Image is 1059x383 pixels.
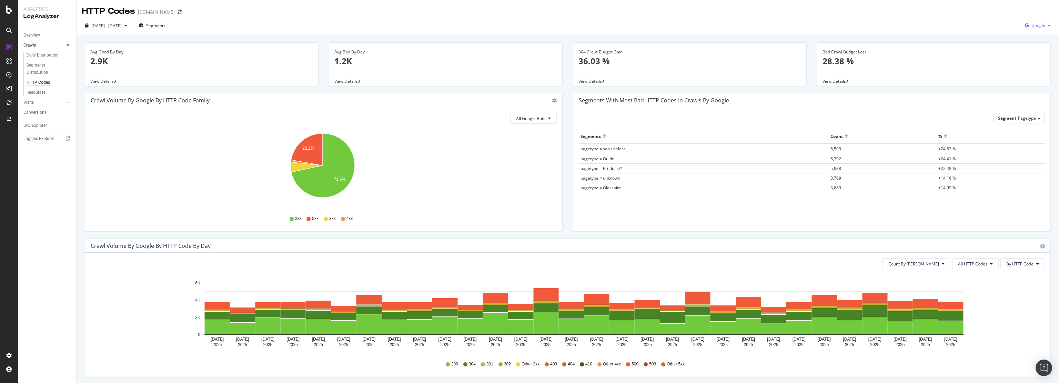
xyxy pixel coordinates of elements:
text: 2025 [718,342,728,347]
text: 2025 [794,342,804,347]
text: [DATE] [413,337,426,342]
text: [DATE] [843,337,856,342]
div: Resources [27,89,46,96]
text: [DATE] [691,337,704,342]
div: Crawl Volume by google by HTTP Code Family [91,97,210,104]
div: Overview [23,32,40,39]
span: Other 5xx [667,361,685,367]
text: [DATE] [818,337,831,342]
svg: A chart. [91,275,1040,355]
div: Visits [23,99,34,106]
span: +14.16 % [938,175,956,181]
text: 2025 [592,342,601,347]
div: Logfiles Explorer [23,135,54,142]
div: Avg Good By Day [90,49,313,55]
text: 2025 [213,342,222,347]
text: 2025 [465,342,475,347]
text: [DATE] [464,337,477,342]
span: 500 [632,361,638,367]
a: Daily Distribution [27,52,71,59]
a: Segments Distribution [27,62,71,76]
a: Crawls [23,42,64,49]
p: 36.03 % [578,55,801,67]
div: Conversions [23,109,47,116]
text: 2025 [744,342,753,347]
text: [DATE] [868,337,881,342]
text: 2K [195,315,200,320]
div: HTTP Codes [82,6,135,17]
span: Pagetype [1018,115,1036,121]
text: 2025 [238,342,247,347]
button: Count By [PERSON_NAME] [882,258,950,269]
span: View Details [334,78,358,84]
span: 4xx [346,216,353,222]
text: [DATE] [362,337,375,342]
span: 503 [649,361,656,367]
span: Count By Day [888,261,939,267]
span: 5xx [312,216,319,222]
text: [DATE] [489,337,502,342]
span: 3xx [329,216,336,222]
text: 22.2% [302,146,314,151]
text: [DATE] [312,337,325,342]
button: All Google Bots [510,113,557,124]
span: +24.83 % [938,146,956,152]
text: [DATE] [438,337,452,342]
text: 2025 [870,342,879,347]
button: [DATE] - [DATE] [82,20,130,31]
text: 2025 [314,342,323,347]
text: 2025 [921,342,930,347]
div: Daily Distribution [27,52,59,59]
div: [DOMAIN_NAME] [138,9,175,16]
span: pagetype = seo-useless [581,146,626,152]
text: [DATE] [919,337,932,342]
text: 2025 [845,342,854,347]
span: Segment [998,115,1016,121]
text: 2025 [567,342,576,347]
div: A chart. [91,129,554,209]
div: HTTP Codes [27,79,50,86]
div: Crawl Volume by google by HTTP Code by Day [91,242,211,249]
span: 200 [451,361,458,367]
text: [DATE] [894,337,907,342]
button: By HTTP Code [1000,258,1045,269]
div: Analytics [23,6,71,12]
text: 2025 [289,342,298,347]
div: LogAnalyzer [23,12,71,20]
span: All Google Bots [516,115,545,121]
span: Other 3xx [522,361,539,367]
text: 2025 [542,342,551,347]
text: 6K [195,281,200,285]
text: 2025 [491,342,500,347]
div: Segments [581,131,601,142]
text: [DATE] [742,337,755,342]
div: Bad Crawl Budget Loss [823,49,1045,55]
text: 2025 [668,342,677,347]
div: arrow-right-arrow-left [178,10,182,14]
text: 2025 [896,342,905,347]
span: Other 4xx [603,361,621,367]
span: View Details [823,78,846,84]
text: 2025 [693,342,703,347]
text: 2025 [415,342,424,347]
div: Open Intercom Messenger [1036,360,1052,376]
a: Overview [23,32,71,39]
text: [DATE] [514,337,527,342]
text: [DATE] [236,337,249,342]
span: pagetype = unknown [581,175,620,181]
span: [DATE] - [DATE] [91,23,122,29]
div: gear [552,98,557,103]
text: [DATE] [286,337,300,342]
text: [DATE] [767,337,780,342]
p: 28.38 % [823,55,1045,67]
a: Logfiles Explorer [23,135,71,142]
span: 403 [550,361,557,367]
span: 6,392 [830,156,841,162]
span: 301 [486,361,493,367]
span: 5,888 [830,165,841,171]
span: All HTTP Codes [958,261,987,267]
text: 2025 [643,342,652,347]
text: [DATE] [615,337,628,342]
div: 304 Crawl Budget Gain [578,49,801,55]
